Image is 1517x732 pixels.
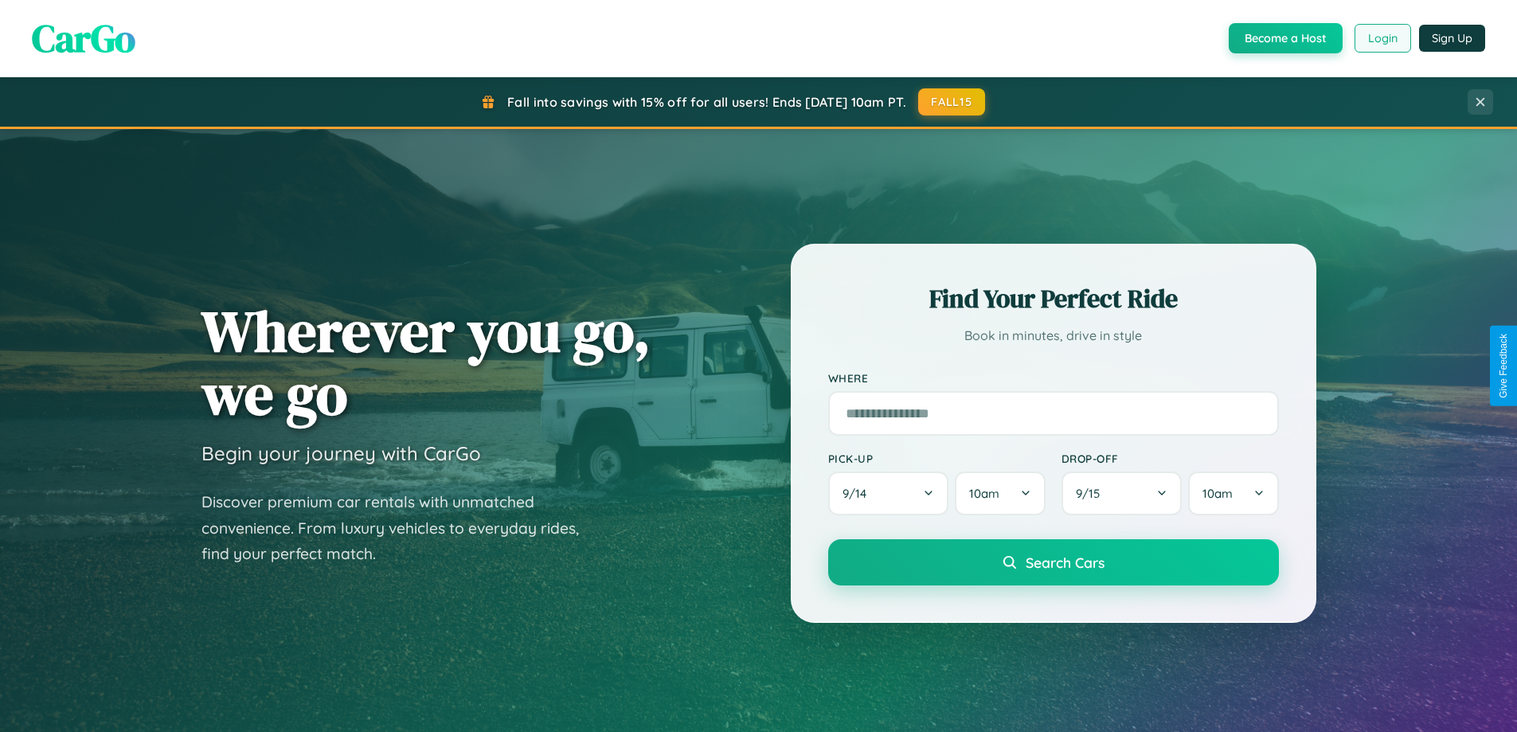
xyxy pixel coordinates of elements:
[828,452,1046,465] label: Pick-up
[1229,23,1343,53] button: Become a Host
[201,441,481,465] h3: Begin your journey with CarGo
[828,324,1279,347] p: Book in minutes, drive in style
[507,94,906,110] span: Fall into savings with 15% off for all users! Ends [DATE] 10am PT.
[201,489,600,567] p: Discover premium car rentals with unmatched convenience. From luxury vehicles to everyday rides, ...
[1062,472,1183,515] button: 9/15
[969,486,999,501] span: 10am
[1355,24,1411,53] button: Login
[828,371,1279,385] label: Where
[1076,486,1108,501] span: 9 / 15
[918,88,985,115] button: FALL15
[1188,472,1278,515] button: 10am
[828,281,1279,316] h2: Find Your Perfect Ride
[1202,486,1233,501] span: 10am
[1498,334,1509,398] div: Give Feedback
[1062,452,1279,465] label: Drop-off
[828,539,1279,585] button: Search Cars
[1026,554,1105,571] span: Search Cars
[843,486,874,501] span: 9 / 14
[828,472,949,515] button: 9/14
[955,472,1045,515] button: 10am
[32,12,135,65] span: CarGo
[201,299,651,425] h1: Wherever you go, we go
[1419,25,1485,52] button: Sign Up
